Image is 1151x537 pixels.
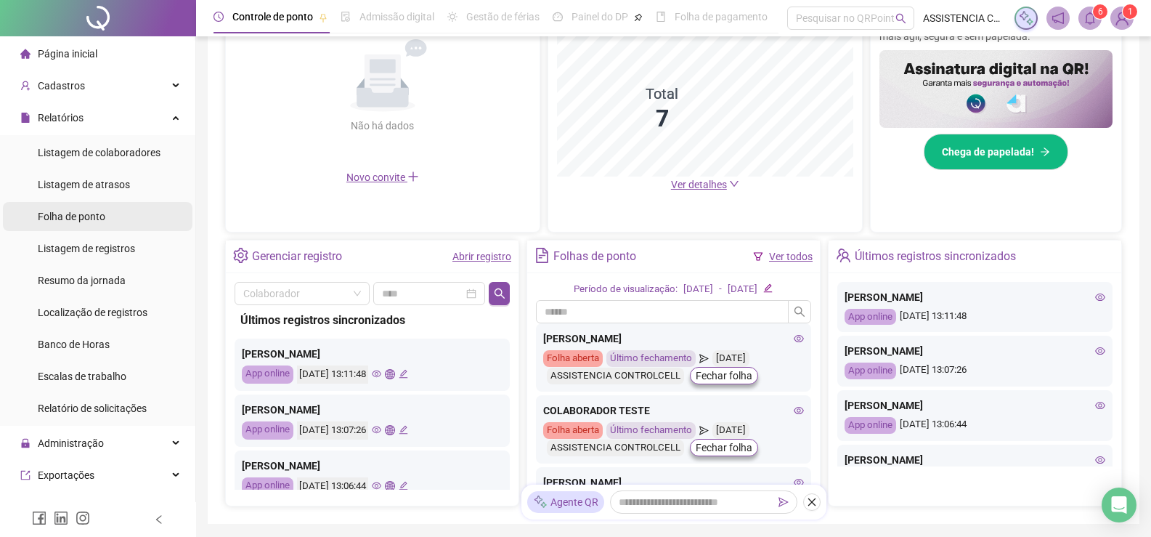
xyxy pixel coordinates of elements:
div: App online [845,309,896,326]
span: instagram [76,511,90,525]
span: file-text [534,248,550,263]
span: Gestão de férias [466,11,540,23]
div: [PERSON_NAME] [543,331,804,347]
div: [DATE] [683,282,713,297]
span: eye [794,334,804,344]
div: [PERSON_NAME] [242,402,503,418]
span: Administração [38,437,104,449]
div: [PERSON_NAME] [543,475,804,490]
div: [DATE] 13:06:44 [297,477,368,496]
div: Open Intercom Messenger [1102,488,1136,522]
div: App online [242,421,293,440]
img: banner%2F02c71560-61a6-44d4-94b9-c8ab97240462.png [879,50,1113,128]
span: Fechar folha [696,368,752,384]
span: filter [753,251,763,262]
span: eye [372,481,381,490]
span: Exportações [38,469,94,481]
span: setting [233,248,248,263]
span: search [895,13,906,24]
span: clock-circle [213,12,224,22]
span: eye [372,425,381,435]
span: search [494,288,505,299]
div: Folha aberta [543,422,603,439]
div: - [719,282,722,297]
a: Ver detalhes down [671,179,739,190]
span: global [385,481,394,490]
span: down [729,179,739,189]
span: arrow-right [1040,147,1050,157]
img: 90370 [1111,7,1133,29]
button: Chega de papelada! [924,134,1068,170]
span: home [20,49,30,59]
span: Listagem de atrasos [38,179,130,190]
div: App online [242,366,293,384]
span: bell [1083,12,1097,25]
div: Período de visualização: [574,282,678,297]
span: ASSISTENCIA CONTROLCELL [923,10,1006,26]
span: Localização de registros [38,307,147,318]
span: Ver detalhes [671,179,727,190]
span: Integrações [38,501,91,513]
span: Página inicial [38,48,97,60]
span: Listagem de colaboradores [38,147,160,158]
div: Folhas de ponto [553,244,636,269]
div: App online [242,477,293,496]
span: notification [1052,12,1065,25]
div: [PERSON_NAME] [845,289,1105,305]
span: eye [1095,455,1105,465]
span: close [807,497,817,507]
span: Relatórios [38,112,84,124]
span: Fechar folha [696,440,752,456]
div: [DATE] 13:06:44 [845,417,1105,434]
img: sparkle-icon.fc2bf0ac1784a2077858766a79e2daf3.svg [1018,10,1034,26]
span: Listagem de registros [38,243,135,254]
span: send [699,350,709,367]
span: pushpin [319,13,328,22]
span: export [20,470,30,480]
span: linkedin [54,511,68,525]
span: eye [794,477,804,488]
span: send [699,422,709,439]
span: Resumo da jornada [38,275,126,286]
span: Banco de Horas [38,339,110,350]
span: plus [407,171,419,182]
span: Folha de pagamento [675,11,768,23]
span: 6 [1098,7,1103,17]
span: left [154,514,164,525]
div: [DATE] [712,350,749,367]
span: 1 [1128,7,1133,17]
span: Novo convite [346,171,419,183]
div: Último fechamento [606,422,696,439]
span: eye [372,369,381,379]
div: [DATE] 13:11:48 [297,366,368,384]
div: Gerenciar registro [252,244,342,269]
span: pushpin [634,13,643,22]
div: [PERSON_NAME] [242,458,503,474]
span: file-done [341,12,351,22]
span: user-add [20,81,30,91]
div: ASSISTENCIA CONTROLCELL [547,440,684,456]
span: Controle de ponto [232,11,313,23]
div: COLABORADOR TESTE [543,403,804,419]
span: dashboard [553,12,563,22]
div: Último fechamento [606,350,696,367]
span: book [656,12,666,22]
span: eye [794,405,804,416]
div: ASSISTENCIA CONTROLCELL [547,368,684,384]
span: Admissão digital [359,11,434,23]
button: Fechar folha [690,367,758,384]
sup: Atualize o seu contato no menu Meus Dados [1123,4,1137,19]
div: App online [845,417,896,434]
span: Escalas de trabalho [38,371,126,382]
span: team [836,248,851,263]
img: sparkle-icon.fc2bf0ac1784a2077858766a79e2daf3.svg [533,495,548,510]
span: send [778,497,789,507]
div: Últimos registros sincronizados [855,244,1016,269]
span: facebook [32,511,46,525]
span: edit [399,425,408,435]
sup: 6 [1093,4,1107,19]
span: Chega de papelada! [942,144,1034,160]
span: Relatório de solicitações [38,403,147,414]
div: App online [845,363,896,379]
div: [DATE] 13:11:48 [845,309,1105,326]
